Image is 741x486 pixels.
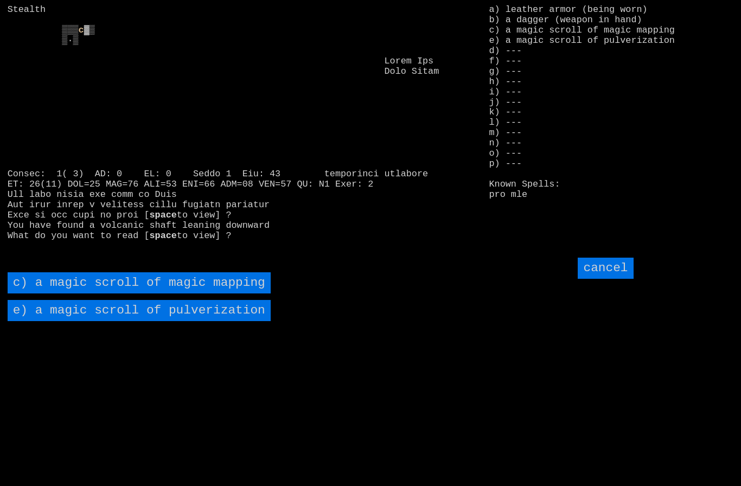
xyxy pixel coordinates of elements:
[8,300,271,321] input: e) a magic scroll of pulverization
[8,272,271,293] input: c) a magic scroll of magic mapping
[150,210,177,220] b: space
[489,5,734,151] stats: a) leather armor (being worn) b) a dagger (weapon in hand) c) a magic scroll of magic mapping e) ...
[150,231,177,241] b: space
[578,258,633,279] input: cancel
[79,25,84,35] font: c
[8,5,475,248] larn: Stealth ▒▒▒ ▓▒ ▒·▒ Lorem Ips Dolo Sitam Consec: 1( 3) AD: 0 EL: 0 Seddo 1 Eiu: 43 temporinci utla...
